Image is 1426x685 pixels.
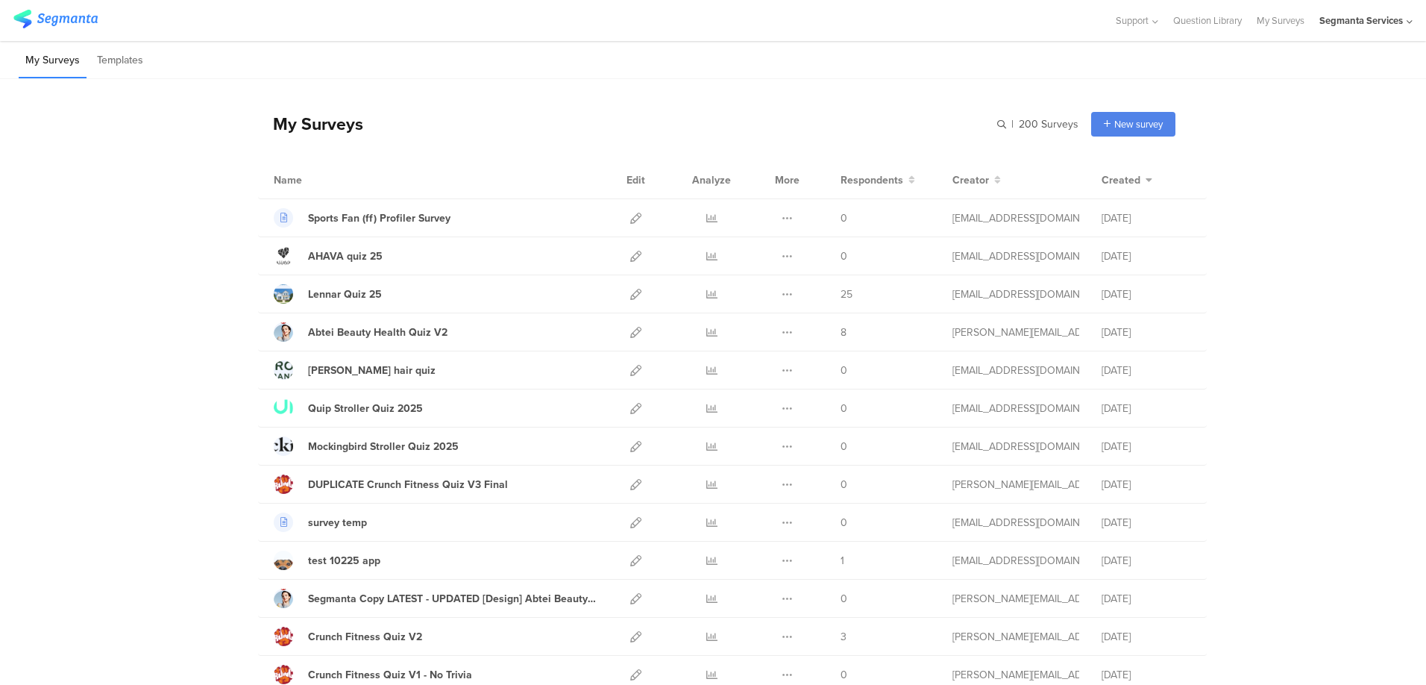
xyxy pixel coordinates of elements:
[841,325,847,340] span: 8
[308,515,367,531] div: survey temp
[1102,667,1191,683] div: [DATE]
[274,665,472,684] a: Crunch Fitness Quiz V1 - No Trivia
[308,363,436,378] div: YVES ROCHER hair quiz
[620,161,652,198] div: Edit
[952,629,1079,645] div: riel@segmanta.com
[952,439,1079,454] div: eliran@segmanta.com
[308,591,597,607] div: Segmanta Copy LATEST - UPDATED [Design] Abtei Beauty Health Quiz
[1102,172,1140,188] span: Created
[952,515,1079,531] div: eliran@segmanta.com
[952,325,1079,340] div: riel@segmanta.com
[308,325,447,340] div: Abtei Beauty Health Quiz V2
[689,161,734,198] div: Analyze
[952,553,1079,569] div: eliran@segmanta.com
[308,667,472,683] div: Crunch Fitness Quiz V1 - No Trivia
[1102,515,1191,531] div: [DATE]
[841,591,847,607] span: 0
[952,667,1079,683] div: riel@segmanta.com
[258,111,363,137] div: My Surveys
[841,477,847,492] span: 0
[308,401,423,416] div: Quip Stroller Quiz 2025
[1009,116,1016,132] span: |
[308,553,380,569] div: test 10225 app
[308,210,450,226] div: Sports Fan (ff) Profiler Survey
[952,401,1079,416] div: eliran@segmanta.com
[952,477,1079,492] div: riel@segmanta.com
[1102,591,1191,607] div: [DATE]
[274,360,436,380] a: [PERSON_NAME] hair quiz
[1114,117,1163,131] span: New survey
[308,248,383,264] div: AHAVA quiz 25
[841,553,844,569] span: 1
[952,591,1079,607] div: riel@segmanta.com
[1116,13,1149,28] span: Support
[274,322,447,342] a: Abtei Beauty Health Quiz V2
[308,287,382,302] div: Lennar Quiz 25
[1102,629,1191,645] div: [DATE]
[19,43,87,78] li: My Surveys
[274,172,363,188] div: Name
[274,208,450,228] a: Sports Fan (ff) Profiler Survey
[952,287,1079,302] div: eliran@segmanta.com
[1102,477,1191,492] div: [DATE]
[274,551,380,570] a: test 10225 app
[841,363,847,378] span: 0
[771,161,803,198] div: More
[274,589,597,608] a: Segmanta Copy LATEST - UPDATED [Design] Abtei Beauty Health Quiz
[841,172,915,188] button: Respondents
[13,10,98,28] img: segmanta logo
[841,210,847,226] span: 0
[274,398,423,418] a: Quip Stroller Quiz 2025
[308,439,459,454] div: Mockingbird Stroller Quiz 2025
[274,284,382,304] a: Lennar Quiz 25
[841,667,847,683] span: 0
[1019,116,1078,132] span: 200 Surveys
[90,43,150,78] li: Templates
[1102,287,1191,302] div: [DATE]
[952,248,1079,264] div: eliran@segmanta.com
[1102,325,1191,340] div: [DATE]
[1319,13,1403,28] div: Segmanta Services
[952,363,1079,378] div: eliran@segmanta.com
[1102,172,1152,188] button: Created
[952,172,1001,188] button: Creator
[841,439,847,454] span: 0
[841,401,847,416] span: 0
[952,210,1079,226] div: eliran@segmanta.com
[841,248,847,264] span: 0
[1102,439,1191,454] div: [DATE]
[274,246,383,266] a: AHAVA quiz 25
[1102,401,1191,416] div: [DATE]
[274,513,367,532] a: survey temp
[274,627,422,646] a: Crunch Fitness Quiz V2
[841,172,903,188] span: Respondents
[1102,210,1191,226] div: [DATE]
[1102,248,1191,264] div: [DATE]
[841,629,847,645] span: 3
[1102,553,1191,569] div: [DATE]
[274,437,459,456] a: Mockingbird Stroller Quiz 2025
[308,629,422,645] div: Crunch Fitness Quiz V2
[841,287,852,302] span: 25
[1102,363,1191,378] div: [DATE]
[274,475,508,494] a: DUPLICATE Crunch Fitness Quiz V3 Final
[841,515,847,531] span: 0
[952,172,989,188] span: Creator
[308,477,508,492] div: DUPLICATE Crunch Fitness Quiz V3 Final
